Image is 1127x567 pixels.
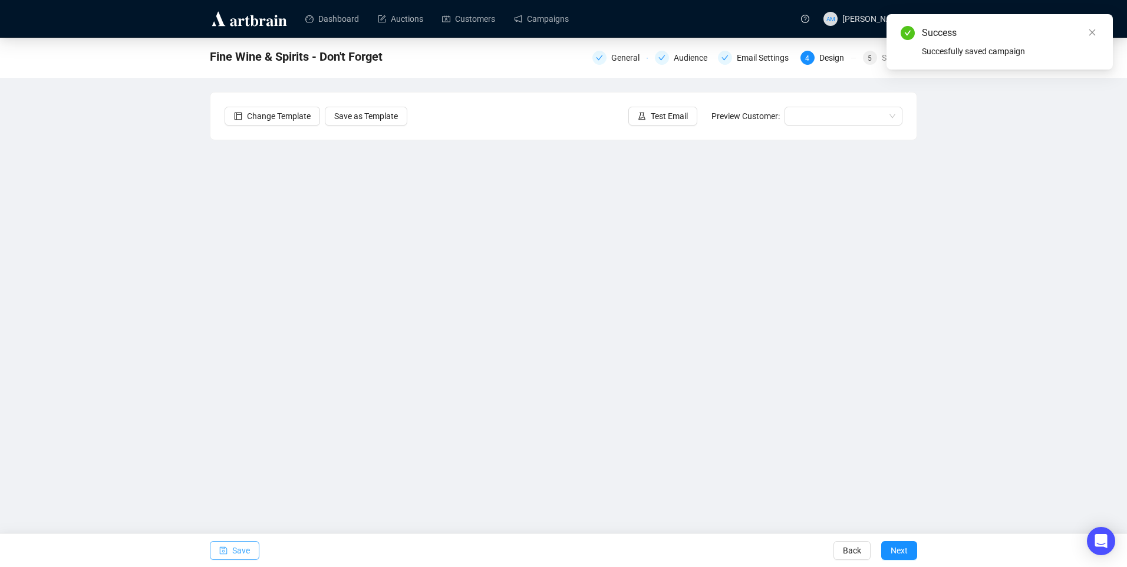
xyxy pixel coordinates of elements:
[1088,28,1096,37] span: close
[922,45,1099,58] div: Succesfully saved campaign
[325,107,407,126] button: Save as Template
[232,534,250,567] span: Save
[592,51,648,65] div: General
[234,112,242,120] span: layout
[210,47,383,66] span: Fine Wine & Spirits - Don't Forget
[922,26,1099,40] div: Success
[711,111,780,121] span: Preview Customer:
[334,110,398,123] span: Save as Template
[819,51,851,65] div: Design
[805,54,809,62] span: 4
[442,4,495,34] a: Customers
[863,51,917,65] div: 5Summary
[882,51,917,65] div: Summary
[514,4,569,34] a: Campaigns
[721,54,729,61] span: check
[219,546,228,555] span: save
[842,14,905,24] span: [PERSON_NAME]
[868,54,872,62] span: 5
[210,541,259,560] button: Save
[628,107,697,126] button: Test Email
[596,54,603,61] span: check
[674,51,714,65] div: Audience
[655,51,710,65] div: Audience
[843,534,861,567] span: Back
[737,51,796,65] div: Email Settings
[1086,26,1099,39] a: Close
[210,9,289,28] img: logo
[611,51,647,65] div: General
[378,4,423,34] a: Auctions
[638,112,646,120] span: experiment
[881,541,917,560] button: Next
[833,541,871,560] button: Back
[891,534,908,567] span: Next
[225,107,320,126] button: Change Template
[801,15,809,23] span: question-circle
[1087,527,1115,555] div: Open Intercom Messenger
[826,14,835,23] span: AM
[305,4,359,34] a: Dashboard
[718,51,793,65] div: Email Settings
[247,110,311,123] span: Change Template
[800,51,856,65] div: 4Design
[651,110,688,123] span: Test Email
[901,26,915,40] span: check-circle
[658,54,665,61] span: check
